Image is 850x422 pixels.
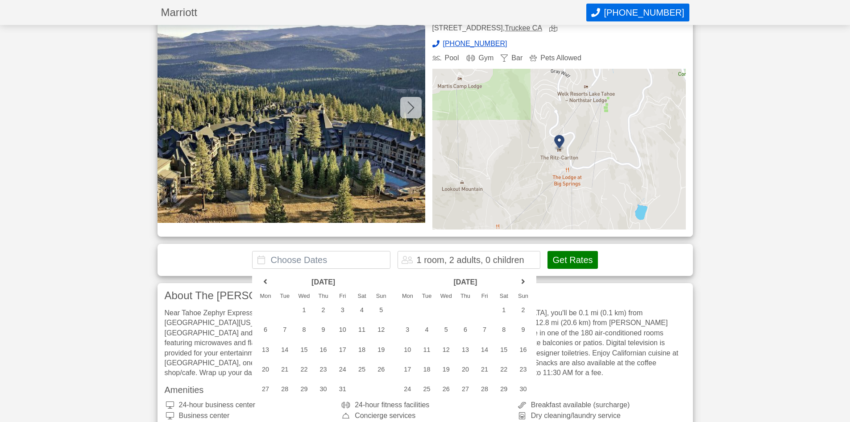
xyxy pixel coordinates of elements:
div: 21 [275,360,294,378]
div: 26 [372,360,391,378]
div: 25 [352,360,371,378]
div: 24 [398,380,417,398]
div: 19 [436,360,456,378]
h1: Marriott [161,7,587,18]
div: 25 [417,380,436,398]
div: 21 [475,360,494,378]
div: Tue [417,293,436,299]
div: 5 [372,301,391,319]
button: Get Rates [547,251,597,269]
span: [PHONE_NUMBER] [604,8,684,18]
div: Business center [165,412,334,419]
div: 29 [494,380,514,398]
div: Dry cleaning/laundry service [517,412,686,419]
button: Call [586,4,689,21]
div: 1 [494,301,514,319]
div: 16 [314,341,333,359]
div: 28 [475,380,494,398]
div: 6 [456,321,475,338]
div: Pool [432,54,459,62]
div: Gym [466,54,494,62]
div: 19 [372,341,391,359]
a: previous month [259,275,272,288]
img: map [432,69,686,230]
div: Thu [314,293,333,299]
div: Fri [333,293,352,299]
div: [STREET_ADDRESS], [432,25,543,33]
div: 3 [398,321,417,338]
div: 23 [314,360,333,378]
div: 8 [494,321,514,338]
div: 3 [333,301,352,319]
div: Thu [456,293,475,299]
div: 6 [256,321,275,338]
div: Wed [436,293,456,299]
div: 24 [333,360,352,378]
div: Mon [256,293,275,299]
div: 9 [314,321,333,338]
div: 11 [417,341,436,359]
div: 20 [456,360,475,378]
div: Wed [294,293,314,299]
div: 20 [256,360,275,378]
div: 18 [352,341,371,359]
div: 9 [514,321,533,338]
div: Mon [398,293,417,299]
div: 13 [256,341,275,359]
span: [PHONE_NUMBER] [443,40,507,47]
div: 10 [333,321,352,338]
div: 23 [514,360,533,378]
div: Fri [475,293,494,299]
div: 28 [275,380,294,398]
div: 27 [256,380,275,398]
input: Choose Dates [252,251,390,269]
a: Truckee CA [505,24,542,32]
div: 18 [417,360,436,378]
div: 15 [494,341,514,359]
div: 17 [333,341,352,359]
div: 22 [294,360,314,378]
div: 30 [514,380,533,398]
div: 13 [456,341,475,359]
div: 1 [294,301,314,319]
div: 16 [514,341,533,359]
div: 5 [436,321,456,338]
div: 10 [398,341,417,359]
div: 17 [398,360,417,378]
div: 7 [275,321,294,338]
div: 4 [352,301,371,319]
div: 12 [436,341,456,359]
div: 14 [475,341,494,359]
div: Sat [352,293,371,299]
div: 7 [475,321,494,338]
a: view map [549,25,561,33]
div: 12 [372,321,391,338]
div: 15 [294,341,314,359]
div: 30 [314,380,333,398]
div: 14 [275,341,294,359]
div: Sun [514,293,533,299]
div: 31 [333,380,352,398]
div: 2 [514,301,533,319]
div: 22 [494,360,514,378]
div: Pets Allowed [530,54,581,62]
div: Breakfast available (surcharge) [517,401,686,409]
div: 2 [314,301,333,319]
header: [DATE] [417,275,514,289]
div: Tue [275,293,294,299]
div: 26 [436,380,456,398]
header: [DATE] [275,275,372,289]
div: 24-hour fitness facilities [340,401,510,409]
h3: About The [PERSON_NAME][GEOGRAPHIC_DATA] [165,290,686,301]
div: 4 [417,321,436,338]
div: Sat [494,293,514,299]
div: 8 [294,321,314,338]
div: 24-hour business center [165,401,334,409]
div: 27 [456,380,475,398]
div: Sun [372,293,391,299]
div: Near Tahoe Zephyr Express Lift With a stay at The [PERSON_NAME], [GEOGRAPHIC_DATA] in [GEOGRAPHIC... [165,308,686,378]
div: 1 room, 2 adults, 0 children [416,255,524,264]
div: 29 [294,380,314,398]
h3: Amenities [165,385,686,394]
div: Bar [501,54,522,62]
